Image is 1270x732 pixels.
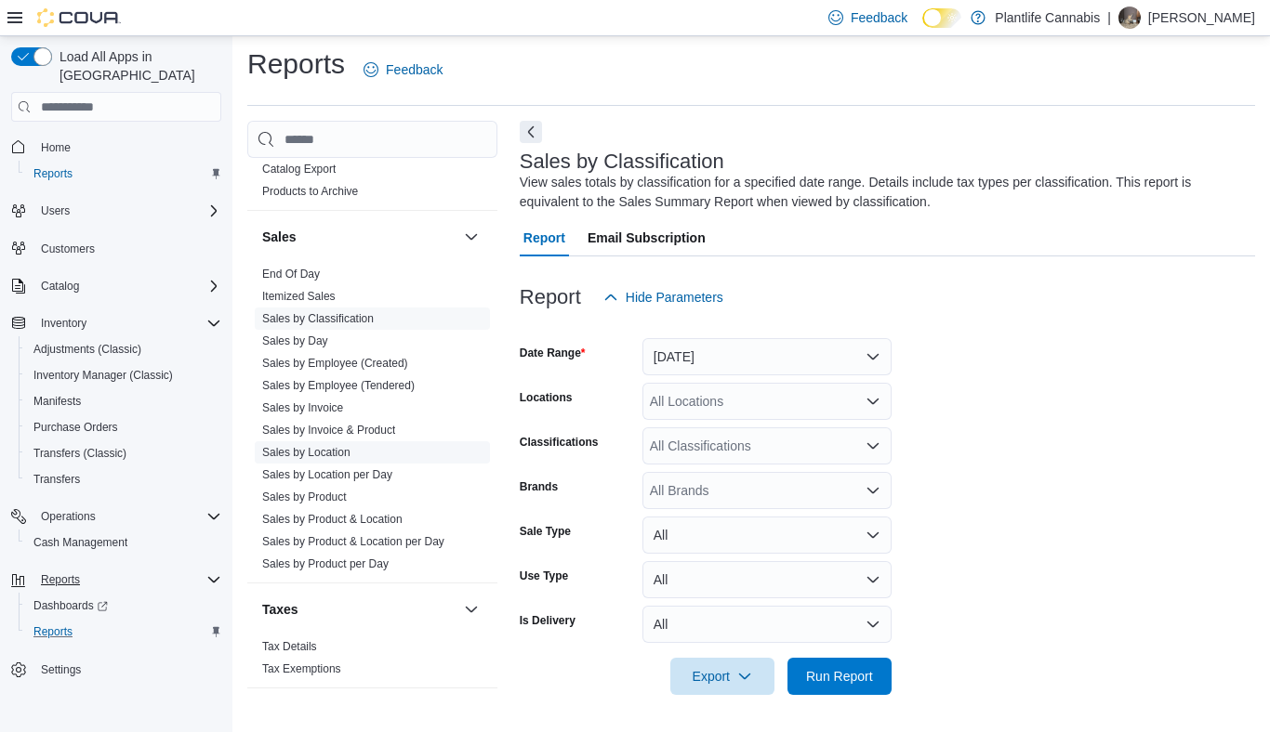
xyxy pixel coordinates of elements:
[41,509,96,524] span: Operations
[262,556,389,571] span: Sales by Product per Day
[262,312,374,325] a: Sales by Classification
[33,569,221,591] span: Reports
[33,505,221,528] span: Operations
[262,639,317,654] span: Tax Details
[26,338,221,360] span: Adjustments (Classic)
[4,273,229,299] button: Catalog
[670,658,774,695] button: Export
[26,621,80,643] a: Reports
[33,659,88,681] a: Settings
[41,316,86,331] span: Inventory
[4,235,229,262] button: Customers
[33,275,86,297] button: Catalog
[262,600,298,619] h3: Taxes
[19,466,229,492] button: Transfers
[520,121,542,143] button: Next
[37,8,121,27] img: Cova
[33,446,126,461] span: Transfers (Classic)
[26,468,221,490] span: Transfers
[866,394,880,409] button: Open list of options
[460,226,483,248] button: Sales
[262,184,358,199] span: Products to Archive
[262,163,336,176] a: Catalog Export
[26,531,221,554] span: Cash Management
[26,364,221,386] span: Inventory Manager (Classic)
[262,513,403,526] a: Sales by Product & Location
[33,368,173,383] span: Inventory Manager (Classic)
[1148,7,1255,29] p: [PERSON_NAME]
[247,46,345,83] h1: Reports
[262,467,392,482] span: Sales by Location per Day
[262,356,408,371] span: Sales by Employee (Created)
[33,166,73,181] span: Reports
[26,390,221,412] span: Manifests
[262,512,403,527] span: Sales by Product & Location
[626,288,723,307] span: Hide Parameters
[26,442,134,464] a: Transfers (Classic)
[520,569,568,583] label: Use Type
[33,275,221,297] span: Catalog
[262,162,336,176] span: Catalog Export
[262,662,341,675] a: Tax Exemptions
[520,173,1246,212] div: View sales totals by classification for a specified date range. Details include tax types per cla...
[26,595,115,617] a: Dashboards
[26,163,80,185] a: Reports
[26,338,149,360] a: Adjustments (Classic)
[33,624,73,639] span: Reports
[520,479,558,494] label: Brands
[262,357,408,370] a: Sales by Employee (Created)
[4,503,229,529] button: Operations
[26,390,88,412] a: Manifests
[642,338,892,375] button: [DATE]
[262,378,415,393] span: Sales by Employee (Tendered)
[262,535,444,548] a: Sales by Product & Location per Day
[19,362,229,388] button: Inventory Manager (Classic)
[33,237,221,260] span: Customers
[26,163,221,185] span: Reports
[33,420,118,435] span: Purchase Orders
[356,51,450,88] a: Feedback
[262,424,395,437] a: Sales by Invoice & Product
[520,524,571,539] label: Sale Type
[1118,7,1141,29] div: Alisa Belleville
[26,442,221,464] span: Transfers (Classic)
[247,635,497,687] div: Taxes
[262,267,320,281] span: End Of Day
[642,606,892,643] button: All
[922,28,923,29] span: Dark Mode
[851,8,907,27] span: Feedback
[642,561,892,598] button: All
[262,185,358,198] a: Products to Archive
[26,595,221,617] span: Dashboards
[520,390,573,405] label: Locations
[26,416,221,438] span: Purchase Orders
[262,228,297,246] h3: Sales
[19,161,229,187] button: Reports
[4,133,229,160] button: Home
[262,557,389,570] a: Sales by Product per Day
[33,342,141,357] span: Adjustments (Classic)
[520,346,586,360] label: Date Range
[262,334,328,347] a: Sales by Day
[4,198,229,224] button: Users
[922,8,961,28] input: Dark Mode
[681,658,763,695] span: Export
[523,219,565,256] span: Report
[19,388,229,414] button: Manifests
[33,200,77,222] button: Users
[26,468,87,490] a: Transfers
[41,140,71,155] span: Home
[262,600,456,619] button: Taxes
[262,401,343,414] a: Sales by Invoice
[596,279,731,316] button: Hide Parameters
[4,567,229,593] button: Reports
[33,200,221,222] span: Users
[588,219,706,256] span: Email Subscription
[520,150,724,173] h3: Sales by Classification
[33,505,103,528] button: Operations
[4,310,229,336] button: Inventory
[866,438,880,453] button: Open list of options
[26,531,135,554] a: Cash Management
[262,661,341,676] span: Tax Exemptions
